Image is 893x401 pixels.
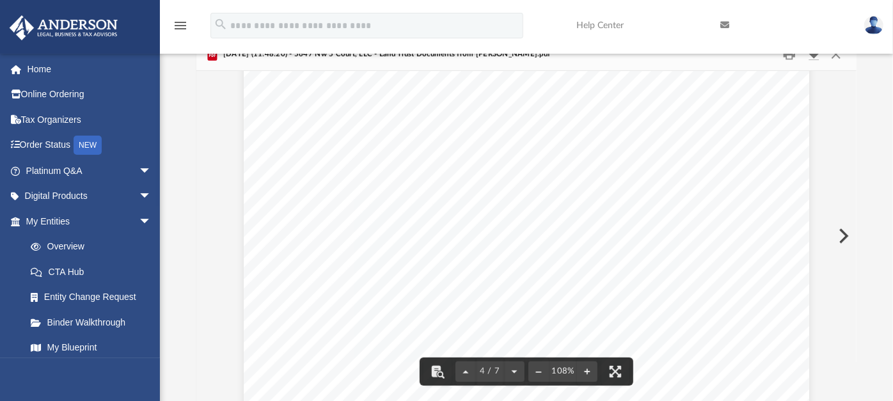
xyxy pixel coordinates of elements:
span: 4 / 7 [476,367,504,375]
a: Platinum Q&Aarrow_drop_down [9,158,171,184]
a: Entity Change Request [18,285,171,310]
button: Zoom in [577,358,597,386]
button: Zoom out [528,358,549,386]
div: Current zoom level [549,367,577,375]
a: My Entitiesarrow_drop_down [9,208,171,234]
img: Anderson Advisors Platinum Portal [6,15,122,40]
i: search [214,17,228,31]
a: Binder Walkthrough [18,310,171,335]
button: 4 / 7 [476,358,504,386]
span: arrow_drop_down [139,158,164,184]
button: Print [777,44,802,64]
a: Overview [18,234,171,260]
a: Order StatusNEW [9,132,171,159]
a: menu [173,24,188,33]
img: User Pic [864,16,883,35]
a: Digital Productsarrow_drop_down [9,184,171,209]
button: Enter fullscreen [601,358,629,386]
button: Next page [504,358,525,386]
div: NEW [74,136,102,155]
span: arrow_drop_down [139,208,164,235]
div: Document Viewer [196,71,856,401]
a: Online Ordering [9,82,171,107]
span: [DATE] (11:48:20) - 5647 Nw 5 Court, LLC - Land Trust Documents from [PERSON_NAME].pdf [220,49,550,60]
a: Tax Organizers [9,107,171,132]
a: CTA Hub [18,259,171,285]
i: menu [173,18,188,33]
button: Close [825,44,848,64]
button: Toggle findbar [423,358,452,386]
a: Home [9,56,171,82]
div: File preview [196,71,856,401]
button: Next File [828,218,857,254]
button: Previous page [455,358,476,386]
button: Download [802,44,825,64]
a: My Blueprint [18,335,164,361]
span: arrow_drop_down [139,184,164,210]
